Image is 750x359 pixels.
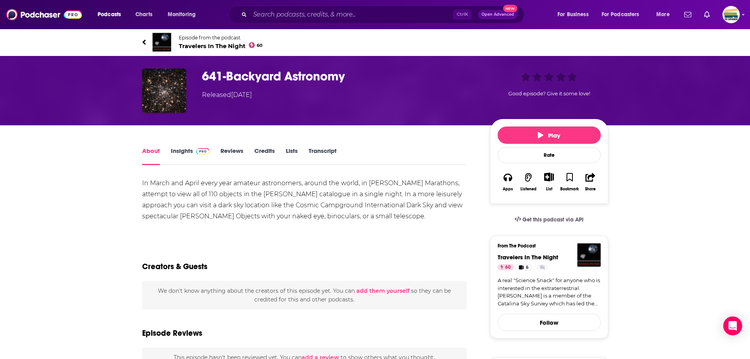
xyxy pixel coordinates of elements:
[202,90,252,100] div: Released [DATE]
[520,187,537,192] div: Listened
[498,167,518,196] button: Apps
[681,8,694,21] a: Show notifications dropdown
[580,167,600,196] button: Share
[656,9,670,20] span: More
[142,262,207,272] h2: Creators & Guests
[596,8,651,21] button: open menu
[498,277,601,307] a: A real "Science Snack" for anyone who is interested in the extraterrestrial.[PERSON_NAME] is a me...
[98,9,121,20] span: Podcasts
[515,264,531,270] a: 6
[142,328,202,338] h3: Episode Reviews
[478,10,518,19] button: Open AdvancedNew
[538,132,560,139] span: Play
[254,147,275,165] a: Credits
[152,33,171,52] img: Travelers In The Night
[498,264,514,270] a: 60
[356,288,409,294] button: add them yourself
[722,6,740,23] span: Logged in as ExperimentPublicist
[518,167,539,196] button: Listened
[651,8,680,21] button: open menu
[701,8,713,21] a: Show notifications dropdown
[162,8,206,21] button: open menu
[6,7,82,22] img: Podchaser - Follow, Share and Rate Podcasts
[722,6,740,23] button: Show profile menu
[505,264,511,272] span: 60
[179,42,263,50] span: Travelers In The Night
[498,147,601,163] div: Rate
[236,6,532,24] div: Search podcasts, credits, & more...
[498,126,601,144] button: Play
[577,243,601,267] img: Travelers In The Night
[481,13,514,17] span: Open Advanced
[546,186,552,192] div: List
[539,167,559,196] div: Show More ButtonList
[309,147,337,165] a: Transcript
[585,187,596,192] div: Share
[508,91,590,97] span: Good episode? Give it some love!
[541,173,557,181] button: Show More Button
[135,9,152,20] span: Charts
[498,253,558,261] a: Travelers In The Night
[250,8,453,21] input: Search podcasts, credits, & more...
[257,44,263,47] span: 60
[557,9,589,20] span: For Business
[552,8,598,21] button: open menu
[142,69,186,113] img: 641-Backyard Astronomy
[171,147,210,165] a: InsightsPodchaser Pro
[286,147,298,165] a: Lists
[158,287,451,303] span: We don't know anything about the creators of this episode yet . You can so they can be credited f...
[142,33,608,52] a: Travelers In The NightEpisode from the podcastTravelers In The Night60
[453,9,472,20] span: Ctrl K
[142,178,467,222] div: In March and April every year amateur astronomers, around the world, in [PERSON_NAME] Marathons, ...
[508,210,590,229] a: Get this podcast via API
[503,5,517,12] span: New
[498,243,594,249] h3: From The Podcast
[196,148,210,154] img: Podchaser Pro
[202,69,478,84] h1: 641-Backyard Astronomy
[503,187,513,192] div: Apps
[522,216,583,223] span: Get this podcast via API
[526,264,528,272] span: 6
[498,314,601,331] button: Follow
[559,167,580,196] button: Bookmark
[168,9,196,20] span: Monitoring
[92,8,131,21] button: open menu
[723,316,742,335] div: Open Intercom Messenger
[130,8,157,21] a: Charts
[220,147,243,165] a: Reviews
[142,147,160,165] a: About
[179,35,263,41] span: Episode from the podcast
[722,6,740,23] img: User Profile
[560,187,579,192] div: Bookmark
[602,9,639,20] span: For Podcasters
